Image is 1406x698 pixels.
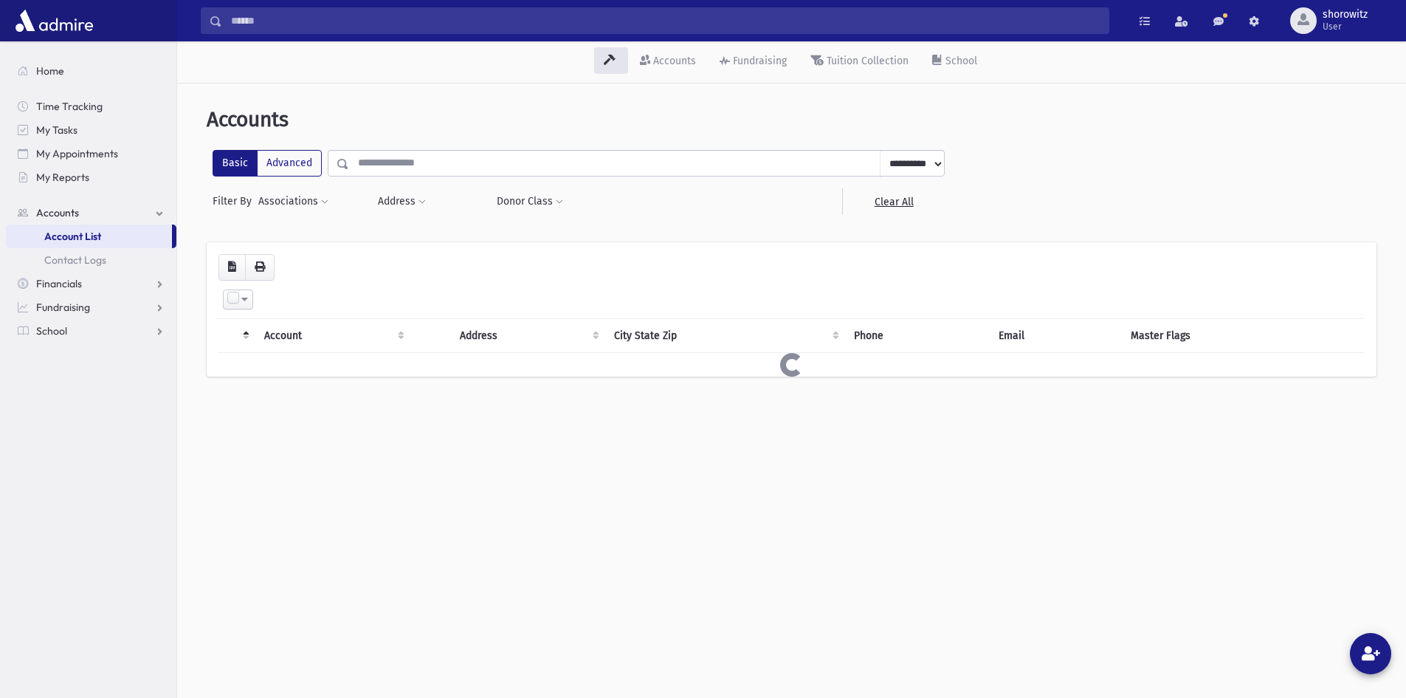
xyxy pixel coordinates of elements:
a: Accounts [628,41,708,83]
th: Email : activate to sort column ascending [990,318,1121,352]
button: Print [245,254,275,281]
span: Financials [36,277,82,290]
th: : activate to sort column descending [218,318,255,352]
button: Address [377,188,427,215]
span: Filter By [213,194,258,209]
a: Time Tracking [6,95,176,118]
a: My Appointments [6,142,176,165]
a: Account List [6,225,172,248]
span: shorowitz [1323,9,1368,21]
div: School [942,55,977,67]
div: Tuition Collection [824,55,909,67]
span: My Reports [36,171,89,184]
span: Accounts [36,206,79,219]
th: Account: activate to sort column ascending [255,318,410,352]
span: Fundraising [36,301,90,314]
th: Master Flags : activate to sort column ascending [1122,318,1365,352]
div: FilterModes [213,150,322,177]
a: School [920,41,989,83]
th: : activate to sort column ascending [410,318,451,352]
a: Contact Logs [6,248,176,272]
button: CSV [218,254,246,281]
span: Time Tracking [36,100,103,113]
span: Home [36,64,64,78]
img: AdmirePro [12,6,97,35]
a: Home [6,59,176,83]
span: Account List [44,230,101,243]
a: My Reports [6,165,176,189]
span: Accounts [207,107,289,131]
a: Financials [6,272,176,295]
input: Search [222,7,1109,34]
a: My Tasks [6,118,176,142]
a: Fundraising [708,41,799,83]
span: My Tasks [36,123,77,137]
a: Clear All [842,188,945,215]
button: Associations [258,188,329,215]
a: School [6,319,176,343]
th: Phone : activate to sort column ascending [845,318,990,352]
button: Donor Class [496,188,564,215]
th: City State Zip : activate to sort column ascending [605,318,845,352]
span: User [1323,21,1368,32]
a: Accounts [6,201,176,225]
label: Advanced [257,150,322,177]
span: My Appointments [36,147,118,160]
div: Fundraising [730,55,787,67]
a: Tuition Collection [799,41,920,83]
a: Fundraising [6,295,176,319]
span: Contact Logs [44,253,106,267]
label: Basic [213,150,258,177]
div: Accounts [650,55,696,67]
th: Address : activate to sort column ascending [451,318,605,352]
span: School [36,324,67,338]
